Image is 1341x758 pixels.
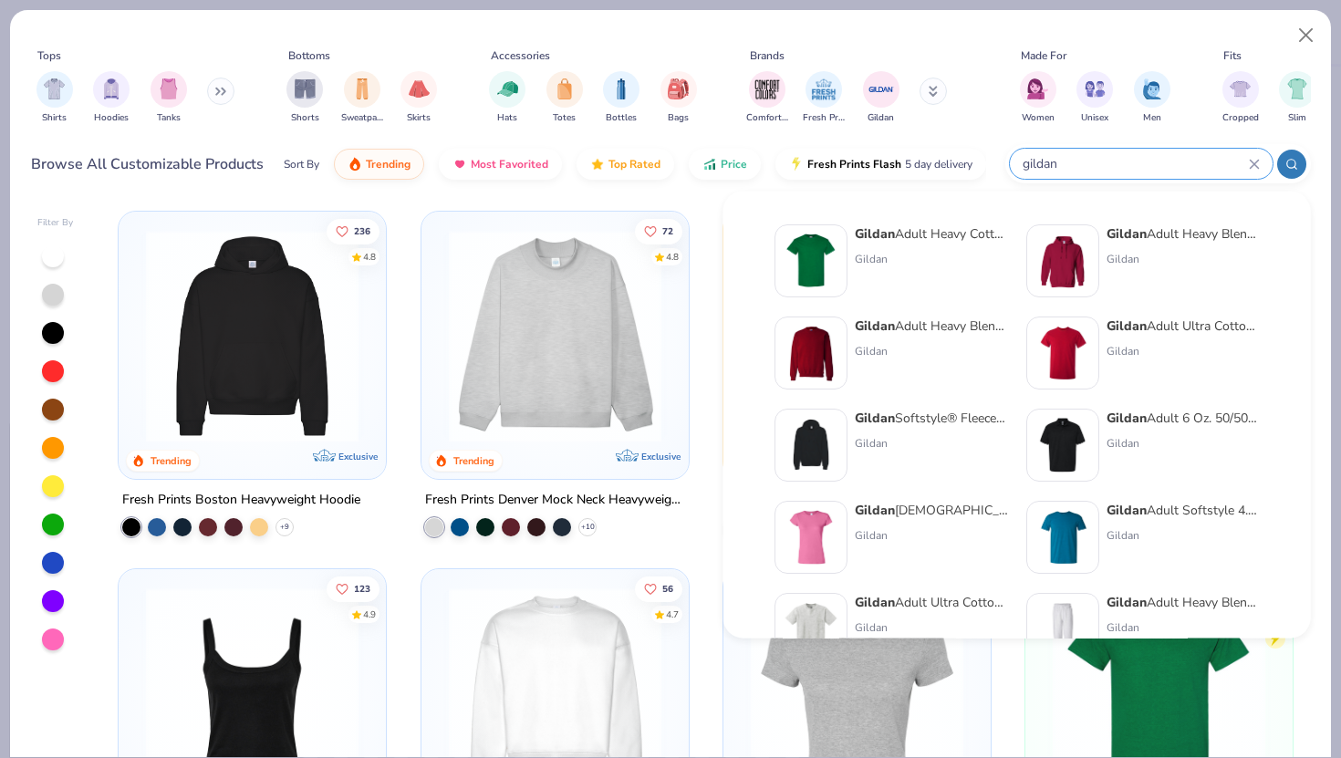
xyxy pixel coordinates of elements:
button: filter button [286,71,323,125]
span: Exclusive [339,451,379,462]
img: Women Image [1027,78,1048,99]
div: filter for Cropped [1222,71,1259,125]
img: Shirts Image [44,78,65,99]
div: Gildan [1107,251,1260,267]
div: Made For [1021,47,1066,64]
div: Fresh Prints Denver Mock Neck Heavyweight Sweatshirt [425,489,685,512]
div: Adult Ultra Cotton 6 Oz. T-Shirt [1107,317,1260,336]
img: Sweatpants Image [352,78,372,99]
button: filter button [1279,71,1315,125]
div: Adult Heavy Cotton T-Shirt [855,224,1008,244]
button: Like [634,218,681,244]
div: Filter By [37,216,74,230]
span: Fresh Prints [803,111,845,125]
span: Slim [1288,111,1306,125]
span: Gildan [868,111,894,125]
img: 77eabb68-d7c7-41c9-adcb-b25d48f707fa [783,601,839,658]
div: Sort By [284,156,319,172]
div: filter for Skirts [400,71,437,125]
button: filter button [489,71,525,125]
div: filter for Hoodies [93,71,130,125]
span: Sweatpants [341,111,383,125]
div: Bottoms [288,47,330,64]
img: 13b9c606-79b1-4059-b439-68fabb1693f9 [1034,601,1091,658]
img: 91acfc32-fd48-4d6b-bdad-a4c1a30ac3fc [137,230,368,442]
button: filter button [341,71,383,125]
span: Totes [553,111,576,125]
button: filter button [1076,71,1113,125]
div: Adult Softstyle 4.5 Oz. T-Shirt [1107,501,1260,520]
button: Like [634,576,681,602]
div: filter for Bags [660,71,697,125]
span: Exclusive [641,451,681,462]
img: 1a07cc18-aee9-48c0-bcfb-936d85bd356b [783,417,839,473]
button: filter button [546,71,583,125]
span: Hoodies [94,111,129,125]
span: Trending [366,157,411,171]
div: Adult Heavy Blend Adult 8 Oz. 50/50 Fleece Crew [855,317,1008,336]
img: 6e5b4623-b2d7-47aa-a31d-c127d7126a18 [1034,509,1091,566]
div: filter for Totes [546,71,583,125]
strong: Gildan [855,225,895,243]
div: filter for Tanks [151,71,187,125]
img: trending.gif [348,157,362,171]
div: Softstyle® Fleece Pullover Hooded Sweatshirt [855,409,1008,428]
button: filter button [1222,71,1259,125]
button: filter button [1134,71,1170,125]
img: Cropped Image [1230,78,1251,99]
div: Gildan [855,619,1008,636]
img: Unisex Image [1085,78,1106,99]
img: most_fav.gif [452,157,467,171]
button: Fresh Prints Flash5 day delivery [775,149,986,180]
div: Gildan [855,251,1008,267]
img: TopRated.gif [590,157,605,171]
button: Like [327,218,379,244]
button: filter button [93,71,130,125]
div: filter for Comfort Colors [746,71,788,125]
div: filter for Slim [1279,71,1315,125]
img: Gildan Image [868,76,895,103]
strong: Gildan [855,410,895,427]
img: c7b025ed-4e20-46ac-9c52-55bc1f9f47df [783,325,839,381]
img: Hats Image [497,78,518,99]
img: Comfort Colors Image [754,76,781,103]
img: Men Image [1142,78,1162,99]
span: 56 [661,585,672,594]
div: filter for Shorts [286,71,323,125]
img: Shorts Image [295,78,316,99]
div: Adult Heavy Blend Adult 8 Oz. 50/50 Sweatpants [1107,593,1260,612]
span: + 10 [580,522,594,533]
span: Shorts [291,111,319,125]
div: Gildan [1107,619,1260,636]
div: Adult 6 Oz. 50/50 Jersey Polo [1107,409,1260,428]
span: Bags [668,111,689,125]
button: Price [689,149,761,180]
span: + 9 [280,522,289,533]
button: filter button [746,71,788,125]
div: filter for Gildan [863,71,899,125]
span: Skirts [407,111,431,125]
span: 5 day delivery [905,154,972,175]
span: 123 [354,585,370,594]
span: 236 [354,226,370,235]
div: Gildan [855,343,1008,359]
div: Tops [37,47,61,64]
div: Gildan [1107,435,1260,452]
img: f5d85501-0dbb-4ee4-b115-c08fa3845d83 [440,230,670,442]
div: filter for Sweatpants [341,71,383,125]
span: 72 [661,226,672,235]
div: filter for Bottles [603,71,639,125]
img: Bags Image [668,78,688,99]
button: filter button [151,71,187,125]
img: Bottles Image [611,78,631,99]
span: Tanks [157,111,181,125]
div: 4.7 [665,608,678,622]
img: Skirts Image [409,78,430,99]
div: filter for Unisex [1076,71,1113,125]
button: filter button [36,71,73,125]
strong: Gildan [1107,410,1147,427]
div: Browse All Customizable Products [31,153,264,175]
button: filter button [803,71,845,125]
strong: Gildan [1107,594,1147,611]
div: 4.8 [665,250,678,264]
